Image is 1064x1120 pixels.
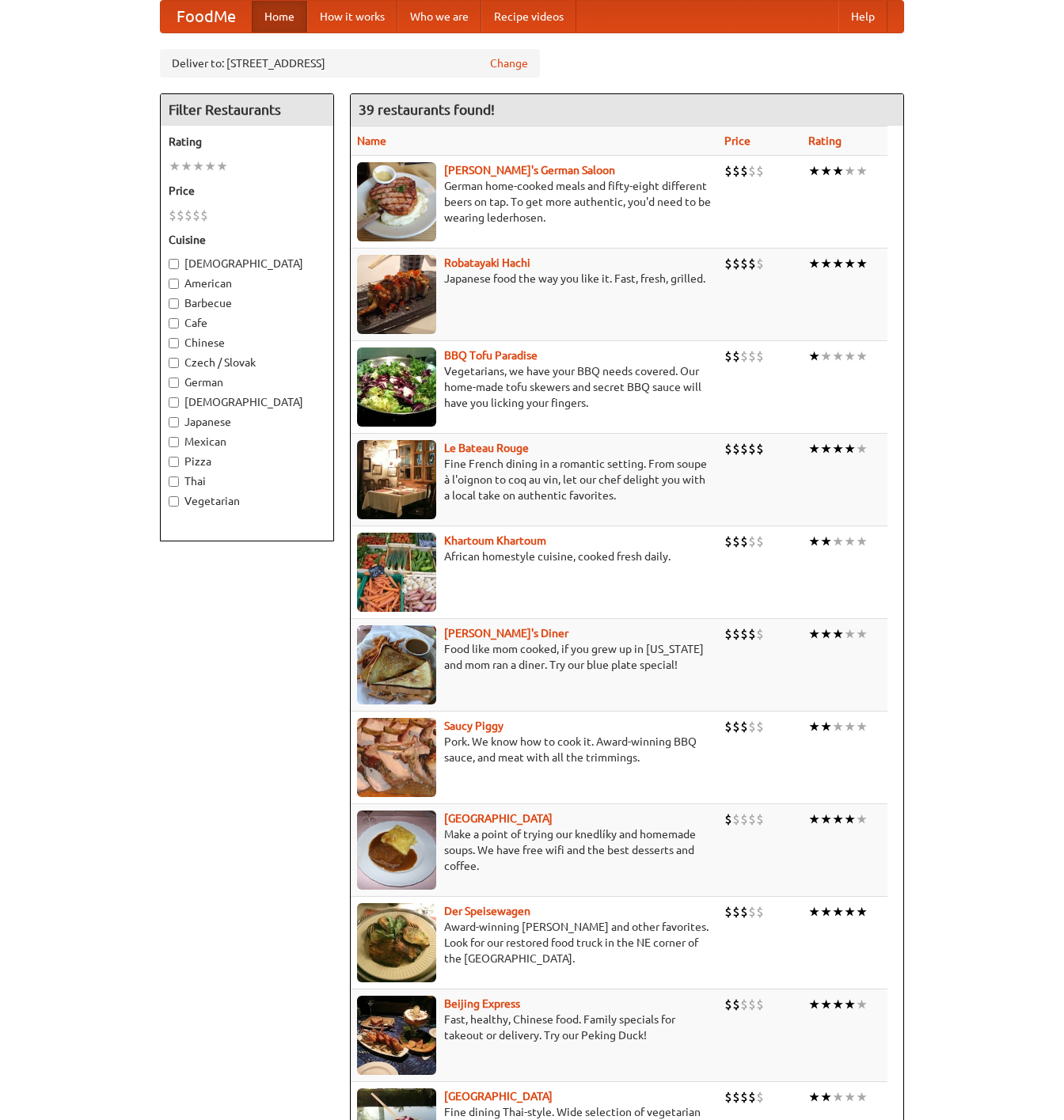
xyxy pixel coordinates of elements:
li: ★ [820,162,832,180]
li: $ [740,811,748,828]
li: ★ [180,158,192,175]
li: ★ [808,347,820,365]
input: American [169,279,179,289]
label: Mexican [169,434,325,450]
p: Pork. We know how to cook it. Award-winning BBQ sauce, and meat with all the trimmings. [357,734,712,765]
a: Name [357,135,386,147]
b: BBQ Tofu Paradise [444,349,538,362]
li: ★ [856,1088,868,1106]
li: ★ [856,903,868,921]
h5: Cuisine [169,232,325,248]
li: $ [732,533,740,550]
li: $ [732,1088,740,1106]
li: ★ [832,996,844,1013]
li: $ [732,718,740,735]
img: khartoum.jpg [357,533,436,612]
li: $ [169,207,177,224]
b: [GEOGRAPHIC_DATA] [444,1090,553,1103]
li: ★ [192,158,204,175]
li: $ [732,903,740,921]
li: $ [732,440,740,457]
li: ★ [844,162,856,180]
li: ★ [856,533,868,550]
img: sallys.jpg [357,625,436,704]
h5: Price [169,183,325,199]
input: Pizza [169,457,179,467]
li: $ [748,811,756,828]
li: ★ [832,625,844,643]
li: ★ [844,625,856,643]
label: Vegetarian [169,493,325,509]
li: $ [756,811,764,828]
input: Chinese [169,338,179,348]
input: Mexican [169,437,179,447]
li: $ [748,255,756,272]
input: Cafe [169,318,179,328]
li: $ [200,207,208,224]
li: $ [740,533,748,550]
li: $ [748,996,756,1013]
a: How it works [307,1,397,32]
a: FoodMe [161,1,252,32]
a: Robatayaki Hachi [444,256,530,269]
li: $ [732,811,740,828]
li: $ [732,162,740,180]
li: ★ [808,1088,820,1106]
li: ★ [856,996,868,1013]
li: $ [184,207,192,224]
input: Vegetarian [169,496,179,507]
li: ★ [844,347,856,365]
p: Food like mom cooked, if you grew up in [US_STATE] and mom ran a diner. Try our blue plate special! [357,641,712,673]
p: African homestyle cuisine, cooked fresh daily. [357,549,712,564]
li: $ [724,440,732,457]
li: ★ [808,162,820,180]
label: American [169,275,325,291]
p: Fine French dining in a romantic setting. From soupe à l'oignon to coq au vin, let our chef delig... [357,456,712,503]
label: Chinese [169,335,325,351]
li: $ [756,255,764,272]
li: ★ [844,996,856,1013]
img: saucy.jpg [357,718,436,797]
input: Barbecue [169,298,179,309]
label: German [169,374,325,390]
b: Beijing Express [444,997,520,1010]
li: $ [740,903,748,921]
li: ★ [844,440,856,457]
li: ★ [808,440,820,457]
li: ★ [832,440,844,457]
a: Home [252,1,307,32]
li: $ [724,811,732,828]
a: Recipe videos [481,1,576,32]
h5: Rating [169,134,325,150]
li: $ [740,347,748,365]
p: Vegetarians, we have your BBQ needs covered. Our home-made tofu skewers and secret BBQ sauce will... [357,363,712,411]
ng-pluralize: 39 restaurants found! [359,102,495,117]
li: ★ [169,158,180,175]
li: $ [177,207,184,224]
h4: Filter Restaurants [161,94,333,126]
a: Change [490,55,528,71]
li: ★ [856,347,868,365]
label: [DEMOGRAPHIC_DATA] [169,394,325,410]
p: Make a point of trying our knedlíky and homemade soups. We have free wifi and the best desserts a... [357,826,712,874]
a: Khartoum Khartoum [444,534,546,547]
li: ★ [820,718,832,735]
li: $ [724,903,732,921]
li: $ [740,1088,748,1106]
li: $ [756,718,764,735]
li: ★ [856,625,868,643]
img: speisewagen.jpg [357,903,436,982]
li: $ [732,255,740,272]
img: esthers.jpg [357,162,436,241]
a: [GEOGRAPHIC_DATA] [444,812,553,825]
img: bateaurouge.jpg [357,440,436,519]
li: ★ [832,255,844,272]
label: Pizza [169,454,325,469]
li: ★ [820,903,832,921]
li: $ [740,440,748,457]
li: ★ [856,255,868,272]
label: Thai [169,473,325,489]
input: [DEMOGRAPHIC_DATA] [169,397,179,408]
